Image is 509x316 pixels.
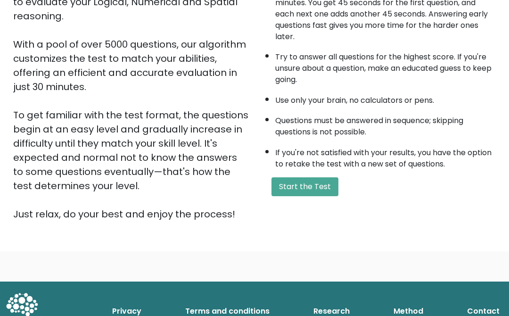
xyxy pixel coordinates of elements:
[275,142,496,170] li: If you're not satisfied with your results, you have the option to retake the test with a new set ...
[275,47,496,85] li: Try to answer all questions for the highest score. If you're unsure about a question, make an edu...
[271,177,338,196] button: Start the Test
[275,110,496,138] li: Questions must be answered in sequence; skipping questions is not possible.
[275,90,496,106] li: Use only your brain, no calculators or pens.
